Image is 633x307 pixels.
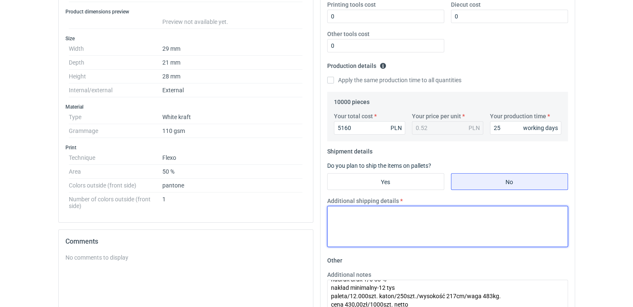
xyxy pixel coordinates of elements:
[69,165,162,179] dt: Area
[451,10,568,23] input: 0
[327,30,370,38] label: Other tools cost
[334,112,373,120] label: Your total cost
[334,121,405,135] input: 0
[162,165,303,179] dd: 50 %
[65,8,306,15] h3: Product dimensions preview
[327,39,444,52] input: 0
[451,173,568,190] label: No
[412,112,461,120] label: Your price per unit
[65,35,306,42] h3: Size
[327,271,371,279] label: Additional notes
[162,179,303,193] dd: pantone
[162,83,303,97] dd: External
[327,162,431,169] label: Do you plan to ship the items on pallets?
[334,95,370,105] legend: 10000 pieces
[69,124,162,138] dt: Grammage
[327,76,461,84] label: Apply the same production time to all quantities
[65,253,306,262] div: No comments to display
[451,0,481,9] label: Diecut cost
[523,124,558,132] div: working days
[162,110,303,124] dd: White kraft
[162,56,303,70] dd: 21 mm
[69,193,162,209] dt: Number of colors outside (front side)
[162,193,303,209] dd: 1
[69,151,162,165] dt: Technique
[490,112,546,120] label: Your production time
[490,121,561,135] input: 0
[327,10,444,23] input: 0
[65,144,306,151] h3: Print
[65,104,306,110] h3: Material
[162,151,303,165] dd: Flexo
[69,179,162,193] dt: Colors outside (front side)
[69,56,162,70] dt: Depth
[162,124,303,138] dd: 110 gsm
[327,254,342,264] legend: Other
[327,173,444,190] label: Yes
[327,0,376,9] label: Printing tools cost
[327,197,399,205] label: Additional shipping details
[162,42,303,56] dd: 29 mm
[162,70,303,83] dd: 28 mm
[69,42,162,56] dt: Width
[469,124,480,132] div: PLN
[327,145,373,155] legend: Shipment details
[69,70,162,83] dt: Height
[162,18,228,25] span: Preview not available yet.
[65,237,306,247] h2: Comments
[69,83,162,97] dt: Internal/external
[327,59,386,69] legend: Production details
[391,124,402,132] div: PLN
[69,110,162,124] dt: Type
